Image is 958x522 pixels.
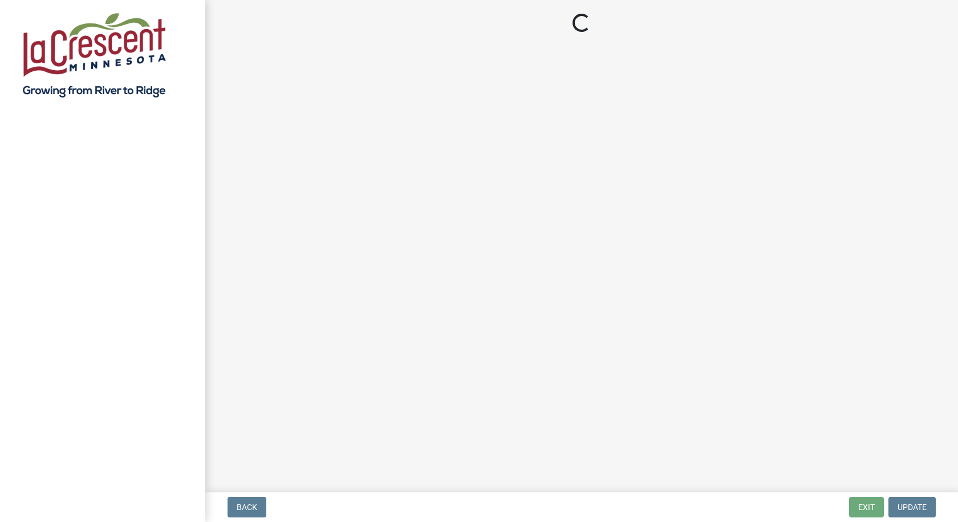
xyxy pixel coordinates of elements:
[849,497,884,517] button: Exit
[237,503,257,512] span: Back
[888,497,936,517] button: Update
[898,503,927,512] span: Update
[23,12,166,98] img: City of La Crescent, Minnesota
[228,497,266,517] button: Back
